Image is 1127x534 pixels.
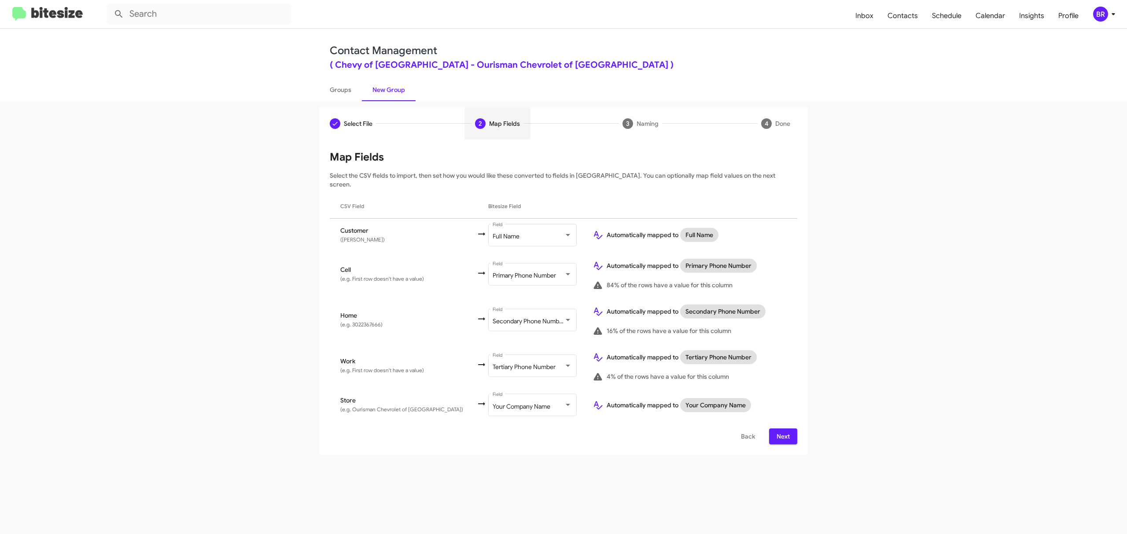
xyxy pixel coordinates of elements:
th: Bitesize Field [488,194,586,219]
span: (e.g. 3022367666) [340,321,383,328]
div: Automatically mapped to [593,398,787,412]
a: Inbox [848,3,880,29]
div: BR [1093,7,1108,22]
div: Automatically mapped to [593,350,787,364]
a: Schedule [925,3,969,29]
span: Back [741,428,755,444]
span: Your Company Name [493,402,550,410]
a: Profile [1051,3,1086,29]
button: Back [734,428,762,444]
mat-chip: Your Company Name [680,398,751,412]
h1: Map Fields [330,150,797,164]
button: BR [1086,7,1117,22]
div: 4% of the rows have a value for this column [593,371,787,382]
div: Automatically mapped to [593,228,787,242]
a: Contacts [880,3,925,29]
button: Next [769,428,797,444]
span: (e.g. First row doesn't have a value) [340,275,424,282]
span: Customer [340,226,476,235]
span: Tertiary Phone Number [493,363,556,371]
span: (e.g. Ourisman Chevrolet of [GEOGRAPHIC_DATA]) [340,406,463,413]
input: Search [107,4,291,25]
mat-chip: Tertiary Phone Number [680,350,757,364]
div: 16% of the rows have a value for this column [593,326,787,336]
mat-chip: Secondary Phone Number [680,304,766,318]
a: Calendar [969,3,1012,29]
p: Select the CSV fields to import, then set how you would like these converted to fields in [GEOGRA... [330,171,797,189]
span: Primary Phone Number [493,271,556,279]
a: New Group [362,78,416,101]
span: Store [340,396,476,405]
span: Full Name [493,232,519,240]
span: (e.g. First row doesn't have a value) [340,367,424,373]
div: Automatically mapped to [593,304,787,318]
span: Cell [340,265,476,274]
span: Work [340,357,476,366]
span: Next [776,428,790,444]
a: Contact Management [330,44,437,57]
th: CSV Field [330,194,476,219]
div: Automatically mapped to [593,259,787,273]
span: ([PERSON_NAME]) [340,236,385,243]
mat-chip: Primary Phone Number [680,259,757,273]
span: Home [340,311,476,320]
div: 84% of the rows have a value for this column [593,280,787,290]
a: Insights [1012,3,1051,29]
mat-chip: Full Name [680,228,718,242]
a: Groups [319,78,362,101]
div: ( Chevy of [GEOGRAPHIC_DATA] - Ourisman Chevrolet of [GEOGRAPHIC_DATA] ) [330,61,797,69]
span: Secondary Phone Number [493,317,565,325]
